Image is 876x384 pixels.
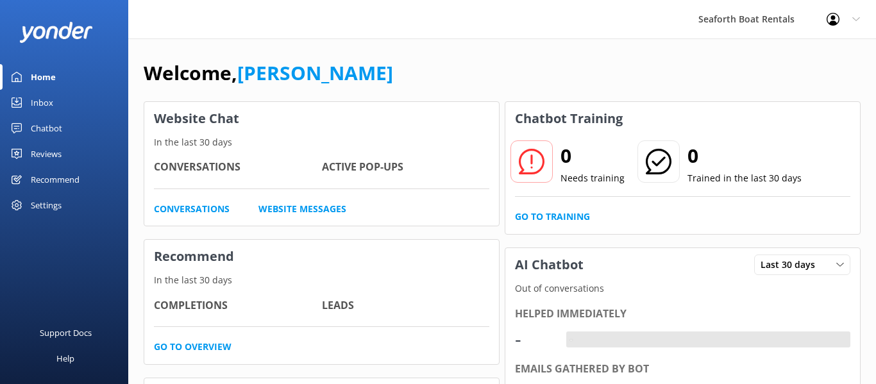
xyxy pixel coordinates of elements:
h1: Welcome, [144,58,393,88]
div: Settings [31,192,62,218]
div: Recommend [31,167,80,192]
h2: 0 [687,140,802,171]
h4: Active Pop-ups [322,159,490,176]
h3: AI Chatbot [505,248,593,281]
p: In the last 30 days [144,135,499,149]
h2: 0 [560,140,625,171]
h4: Completions [154,297,322,314]
p: In the last 30 days [144,273,499,287]
div: - [515,324,553,355]
h4: Conversations [154,159,322,176]
span: Last 30 days [761,258,823,272]
p: Out of conversations [505,281,860,296]
div: Inbox [31,90,53,115]
a: Go to overview [154,340,232,354]
div: Support Docs [40,320,92,346]
div: - [566,331,576,348]
div: Reviews [31,141,62,167]
div: Chatbot [31,115,62,141]
div: Helped immediately [515,306,850,322]
h3: Chatbot Training [505,102,632,135]
div: Help [56,346,74,371]
h4: Leads [322,297,490,314]
a: Conversations [154,202,230,216]
div: Emails gathered by bot [515,361,850,378]
a: Go to Training [515,210,590,224]
p: Needs training [560,171,625,185]
p: Trained in the last 30 days [687,171,802,185]
h3: Website Chat [144,102,499,135]
h3: Recommend [144,240,499,273]
a: Website Messages [258,202,346,216]
img: yonder-white-logo.png [19,22,93,43]
a: [PERSON_NAME] [237,60,393,86]
div: Home [31,64,56,90]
